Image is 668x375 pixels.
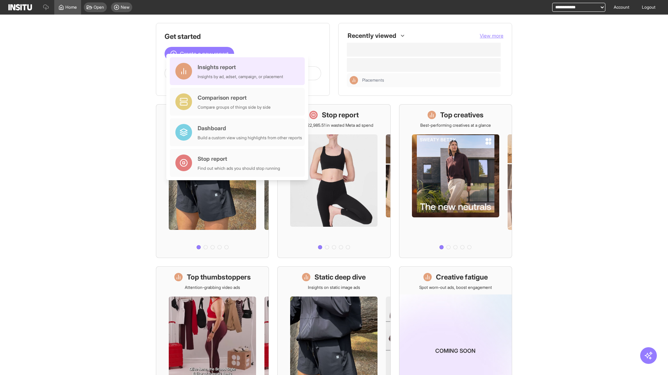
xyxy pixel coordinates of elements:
[94,5,104,10] span: Open
[121,5,129,10] span: New
[399,104,512,258] a: Top creativesBest-performing creatives at a glance
[198,93,271,102] div: Comparison report
[198,63,283,71] div: Insights report
[185,285,240,290] p: Attention-grabbing video ads
[180,50,229,58] span: Create a new report
[8,4,32,10] img: Logo
[165,32,321,41] h1: Get started
[198,166,280,171] div: Find out which ads you should stop running
[277,104,390,258] a: Stop reportSave £22,985.51 in wasted Meta ad spend
[65,5,77,10] span: Home
[198,74,283,80] div: Insights by ad, adset, campaign, or placement
[198,135,302,141] div: Build a custom view using highlights from other reports
[165,47,234,61] button: Create a new report
[440,110,484,120] h1: Top creatives
[420,123,491,128] p: Best-performing creatives at a glance
[315,272,366,282] h1: Static deep dive
[350,76,358,84] div: Insights
[198,124,302,132] div: Dashboard
[362,77,498,83] span: Placements
[362,77,384,83] span: Placements
[295,123,373,128] p: Save £22,985.51 in wasted Meta ad spend
[156,104,269,258] a: What's live nowSee all active ads instantly
[480,32,503,39] button: View more
[308,285,360,290] p: Insights on static image ads
[187,272,251,282] h1: Top thumbstoppers
[322,110,359,120] h1: Stop report
[198,155,280,163] div: Stop report
[198,105,271,110] div: Compare groups of things side by side
[480,33,503,39] span: View more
